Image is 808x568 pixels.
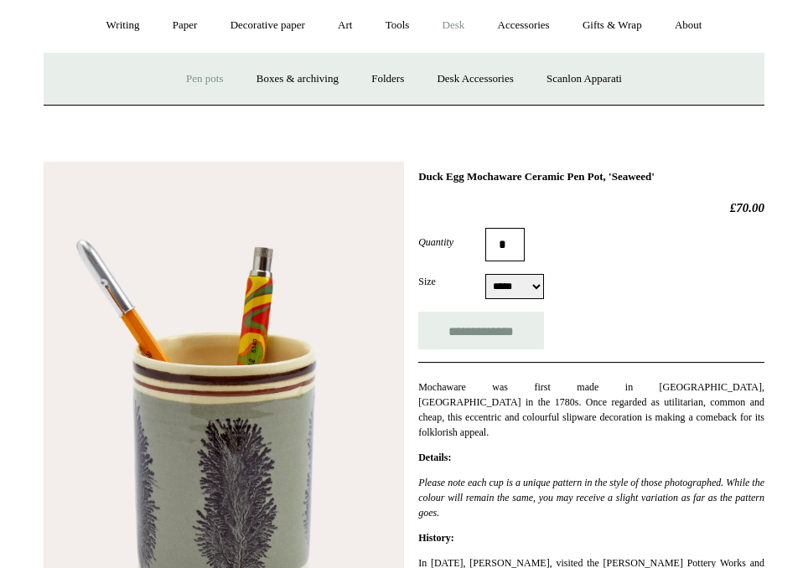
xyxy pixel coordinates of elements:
[323,3,367,48] a: Art
[483,3,565,48] a: Accessories
[427,3,480,48] a: Desk
[418,235,485,250] label: Quantity
[215,3,320,48] a: Decorative paper
[567,3,657,48] a: Gifts & Wrap
[418,452,451,463] strong: Details:
[531,57,637,101] a: Scanlon Apparati
[422,57,528,101] a: Desk Accessories
[91,3,155,48] a: Writing
[356,57,419,101] a: Folders
[418,532,454,544] strong: History:
[171,57,238,101] a: Pen pots
[158,3,213,48] a: Paper
[241,57,354,101] a: Boxes & archiving
[418,380,764,440] p: Mochaware was first made in [GEOGRAPHIC_DATA], [GEOGRAPHIC_DATA] in the 1780s. Once regarded as u...
[370,3,425,48] a: Tools
[418,170,764,183] h1: Duck Egg Mochaware Ceramic Pen Pot, 'Seaweed'
[418,274,485,289] label: Size
[660,3,717,48] a: About
[418,200,764,215] h2: £70.00
[418,477,764,519] em: Please note each cup is a unique pattern in the style of those photographed. While the colour wil...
